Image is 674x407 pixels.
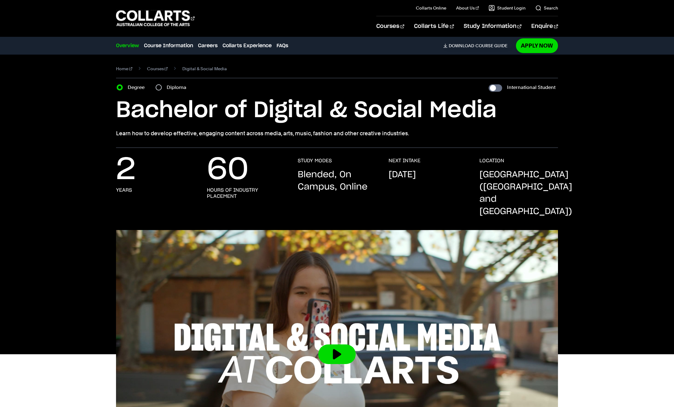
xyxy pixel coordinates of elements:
h3: years [116,187,132,193]
label: Diploma [167,83,190,92]
a: Careers [198,42,218,49]
label: Degree [128,83,148,92]
p: Learn how to develop effective, engaging content across media, arts, music, fashion and other cre... [116,129,558,138]
a: Enquire [531,16,558,36]
span: Download [449,43,474,48]
label: International Student [507,83,556,92]
div: Go to homepage [116,10,195,27]
a: Search [535,5,558,11]
a: Study Information [464,16,521,36]
a: Collarts Online [416,5,446,11]
span: Digital & Social Media [182,64,227,73]
h1: Bachelor of Digital & Social Media [116,97,558,124]
h3: STUDY MODES [298,158,332,164]
p: 2 [116,158,136,182]
a: Apply Now [516,38,558,53]
a: Collarts Life [414,16,454,36]
p: [DATE] [389,169,416,181]
a: Home [116,64,132,73]
a: Student Login [489,5,525,11]
p: [GEOGRAPHIC_DATA] ([GEOGRAPHIC_DATA] and [GEOGRAPHIC_DATA]) [479,169,572,218]
h3: LOCATION [479,158,504,164]
h3: hours of industry placement [207,187,285,199]
a: Collarts Experience [223,42,272,49]
p: Blended, On Campus, Online [298,169,376,193]
a: FAQs [277,42,288,49]
a: Overview [116,42,139,49]
a: DownloadCourse Guide [443,43,512,48]
a: Courses [376,16,404,36]
a: Course Information [144,42,193,49]
p: 60 [207,158,249,182]
a: About Us [456,5,479,11]
a: Courses [147,64,168,73]
h3: NEXT INTAKE [389,158,420,164]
